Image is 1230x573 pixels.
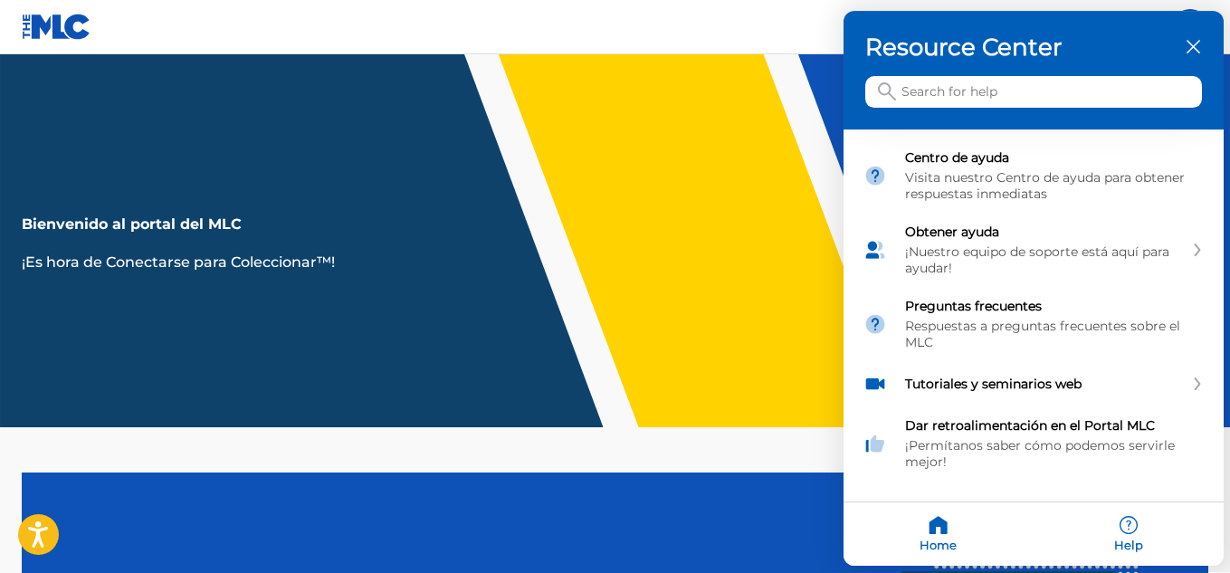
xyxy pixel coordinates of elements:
font: Tutoriales y seminarios web [905,377,1082,393]
font: Obtener ayuda [905,224,999,241]
font: Visita nuestro Centro de ayuda para obtener respuestas inmediatas [905,170,1185,203]
div: Módulos de inicio del centro de recursos [844,130,1224,482]
font: Preguntas frecuentes [905,299,1042,315]
img: icono del módulo [863,165,887,188]
font: Centro de ayuda [905,150,1009,167]
h3: Resource Center [865,33,1202,62]
div: Home [844,503,1034,567]
div: Ingresando a la página de inicio del centro de recursos [844,130,1224,482]
div: cerrar centro de recursos [1185,39,1202,56]
font: Dar retroalimentación en el Portal MLC [905,418,1155,435]
svg: expandir [1192,378,1203,391]
div: Tutoriales y seminarios web [844,362,1224,407]
img: icono del módulo [863,239,887,263]
img: icono del módulo [863,373,887,396]
div: Obtener ayuda [844,214,1224,288]
div: Dar retroalimentación en el Portal MLC [844,407,1224,482]
div: Preguntas frecuentes [844,288,1224,362]
img: icono del módulo [863,433,887,456]
svg: icono [878,83,896,101]
div: Centro de ayuda [844,139,1224,214]
input: Search for help [865,77,1202,109]
font: ¡Permítanos saber cómo podemos servirle mejor! [905,438,1175,471]
font: Respuestas a preguntas frecuentes sobre el MLC [905,319,1180,351]
svg: expandir [1192,244,1203,257]
img: icono del módulo [863,313,887,337]
font: ¡Nuestro equipo de soporte está aquí para ayudar! [905,244,1169,277]
div: Help [1034,503,1224,567]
